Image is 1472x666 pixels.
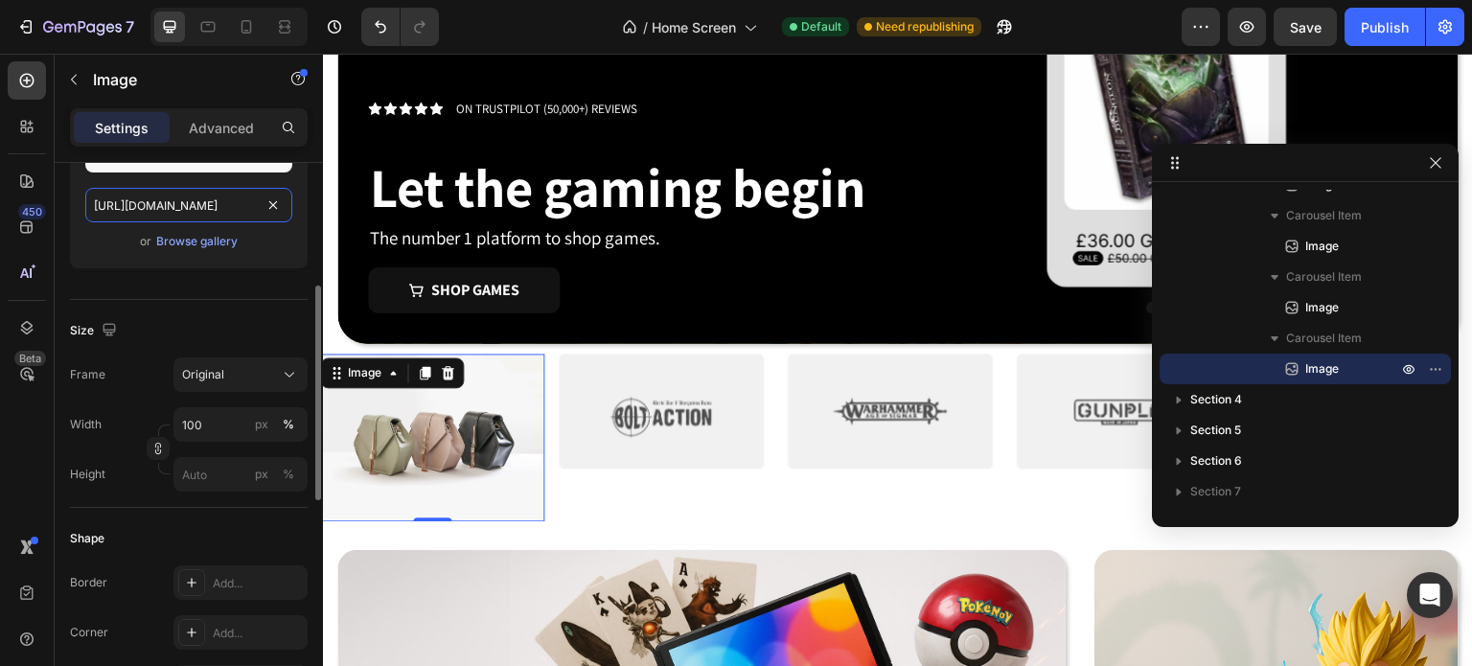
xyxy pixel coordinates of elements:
button: Publish [1345,8,1425,46]
p: 7 [126,15,134,38]
div: Beta [14,351,46,366]
button: 7 [8,8,143,46]
img: gempages_581327406824948654-6454307d-fe1b-407a-ae08-4c7605a271f4.png [455,300,679,415]
span: Save [1290,19,1322,35]
span: Carousel Item [1286,206,1362,225]
span: Original [182,366,224,383]
img: gempages_581327406824948654-a99b77ba-a2af-4824-b262-16c33c5ce32c.png [913,300,1138,415]
div: Open Intercom Messenger [1407,572,1453,618]
div: % [283,466,294,483]
img: gempages_581327406824948654-1de2ad49-5041-4552-b2dd-257f602b914a.png [227,300,451,415]
div: Border [70,574,107,591]
button: Dot [823,248,835,260]
span: Image [1305,298,1339,317]
div: Browse gallery [156,233,238,250]
button: px [277,463,300,486]
span: Section 4 [1190,390,1242,409]
button: Save [1274,8,1337,46]
button: px [277,413,300,436]
img: gempages_581327406824948654-ab63119a-fbcc-4a6f-a2af-be96437705b9.png [684,300,908,415]
span: Need republishing [876,18,974,35]
div: Shape [70,530,104,547]
span: Section 7 [1190,482,1241,501]
span: Carousel Item [1286,329,1362,348]
div: Add... [213,575,303,592]
input: px% [173,457,308,492]
span: / [643,17,648,37]
button: Dot [862,248,873,260]
div: px [255,466,268,483]
label: Width [70,416,102,433]
button: % [250,463,273,486]
span: or [140,230,151,253]
span: Carousel Item [1286,267,1362,287]
p: Advanced [189,118,254,138]
iframe: Design area [323,54,1472,666]
div: Corner [70,624,108,641]
button: % [250,413,273,436]
div: % [283,416,294,433]
span: Home Screen [652,17,736,37]
span: Default [801,18,841,35]
span: Image [1305,359,1339,379]
p: Settings [95,118,149,138]
div: 450 [18,204,46,219]
span: Section 5 [1190,421,1241,440]
div: Image [22,310,63,328]
span: Image [1305,237,1339,256]
div: Add... [213,625,303,642]
div: Publish [1361,17,1409,37]
div: Size [70,318,121,344]
input: https://example.com/image.jpg [85,188,292,222]
p: Image [93,68,256,91]
label: Height [70,466,105,483]
button: Dot [842,248,854,260]
span: Section 6 [1190,451,1242,471]
div: Undo/Redo [361,8,439,46]
button: Original [173,357,308,392]
div: px [255,416,268,433]
label: Frame [70,366,105,383]
button: Browse gallery [155,232,239,251]
input: px% [173,407,308,442]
